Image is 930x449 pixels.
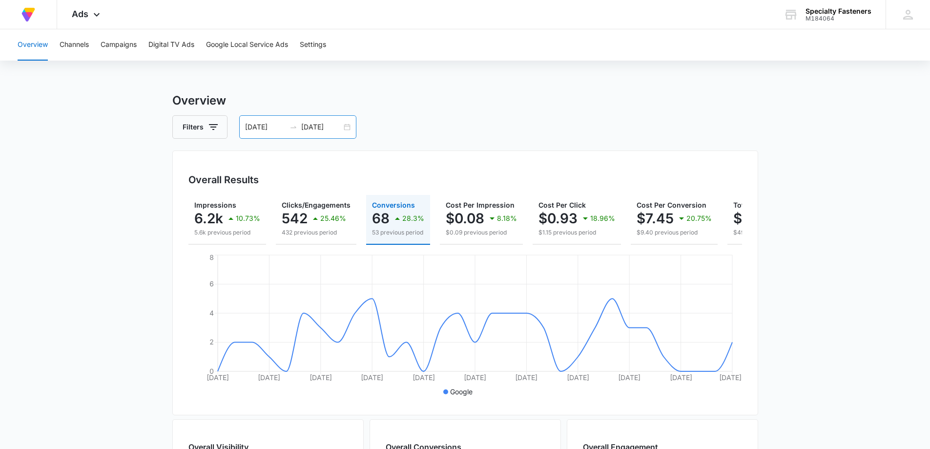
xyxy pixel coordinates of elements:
[637,228,712,237] p: $9.40 previous period
[194,211,223,226] p: 6.2k
[207,373,229,382] tspan: [DATE]
[209,338,214,346] tspan: 2
[301,122,342,132] input: End date
[18,29,48,61] button: Overview
[209,367,214,375] tspan: 0
[209,253,214,261] tspan: 8
[412,373,434,382] tspan: [DATE]
[450,386,473,397] p: Google
[538,228,615,237] p: $1.15 previous period
[282,228,351,237] p: 432 previous period
[289,123,297,131] span: swap-right
[733,211,789,226] p: $506.42
[566,373,589,382] tspan: [DATE]
[446,211,484,226] p: $0.08
[402,215,424,222] p: 28.3%
[686,215,712,222] p: 20.75%
[464,373,486,382] tspan: [DATE]
[209,279,214,288] tspan: 6
[618,373,641,382] tspan: [DATE]
[289,123,297,131] span: to
[590,215,615,222] p: 18.96%
[669,373,692,382] tspan: [DATE]
[538,201,586,209] span: Cost Per Click
[372,228,424,237] p: 53 previous period
[101,29,137,61] button: Campaigns
[148,29,194,61] button: Digital TV Ads
[172,92,758,109] h3: Overview
[20,6,37,23] img: Volusion
[320,215,346,222] p: 25.46%
[538,211,578,226] p: $0.93
[206,29,288,61] button: Google Local Service Ads
[309,373,331,382] tspan: [DATE]
[172,115,227,139] button: Filters
[361,373,383,382] tspan: [DATE]
[72,9,88,19] span: Ads
[733,228,823,237] p: $498.07 previous period
[245,122,286,132] input: Start date
[282,211,308,226] p: 542
[637,211,674,226] p: $7.45
[194,201,236,209] span: Impressions
[236,215,260,222] p: 10.73%
[258,373,280,382] tspan: [DATE]
[497,215,517,222] p: 8.18%
[515,373,537,382] tspan: [DATE]
[372,201,415,209] span: Conversions
[60,29,89,61] button: Channels
[372,211,390,226] p: 68
[188,172,259,187] h3: Overall Results
[446,201,515,209] span: Cost Per Impression
[194,228,260,237] p: 5.6k previous period
[806,15,871,22] div: account id
[446,228,517,237] p: $0.09 previous period
[719,373,742,382] tspan: [DATE]
[282,201,351,209] span: Clicks/Engagements
[637,201,706,209] span: Cost Per Conversion
[733,201,773,209] span: Total Spend
[209,309,214,317] tspan: 4
[806,7,871,15] div: account name
[300,29,326,61] button: Settings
